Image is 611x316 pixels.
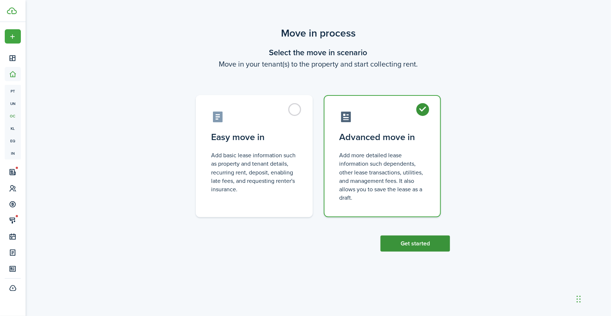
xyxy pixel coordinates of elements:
button: Get started [381,236,450,252]
button: Open menu [5,29,21,44]
control-radio-card-description: Add more detailed lease information such dependents, other lease transactions, utilities, and man... [339,151,426,202]
a: kl [5,122,21,135]
iframe: Chat Widget [574,281,611,316]
a: eq [5,135,21,147]
wizard-step-header-title: Select the move in scenario [187,46,450,59]
a: oc [5,110,21,122]
control-radio-card-title: Easy move in [211,131,297,144]
control-radio-card-description: Add basic lease information such as property and tenant details, recurring rent, deposit, enablin... [211,151,297,193]
a: un [5,97,21,110]
a: pt [5,85,21,97]
scenario-title: Move in process [187,26,450,41]
control-radio-card-title: Advanced move in [339,131,426,144]
img: TenantCloud [7,7,17,14]
a: in [5,147,21,159]
div: Drag [577,288,581,310]
wizard-step-header-description: Move in your tenant(s) to the property and start collecting rent. [187,59,450,69]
